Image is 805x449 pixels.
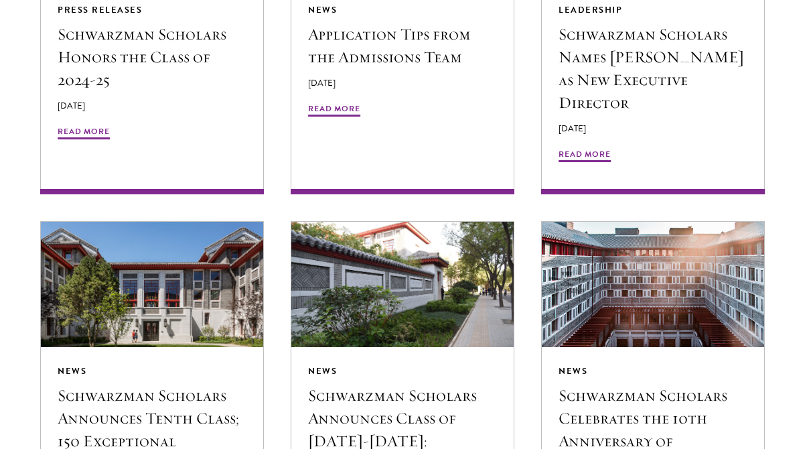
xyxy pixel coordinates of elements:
div: News [308,364,497,379]
div: News [58,364,246,379]
span: Read More [308,103,360,119]
div: News [308,3,497,17]
span: Read More [559,148,611,164]
div: Press Releases [58,3,246,17]
p: [DATE] [559,122,747,136]
p: [DATE] [58,99,246,113]
span: Read More [58,125,110,141]
div: Leadership [559,3,747,17]
h5: Schwarzman Scholars Honors the Class of 2024-25 [58,23,246,91]
h5: Application Tips from the Admissions Team [308,23,497,68]
p: [DATE] [308,76,497,90]
div: News [559,364,747,379]
h5: Schwarzman Scholars Names [PERSON_NAME] as New Executive Director [559,23,747,114]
